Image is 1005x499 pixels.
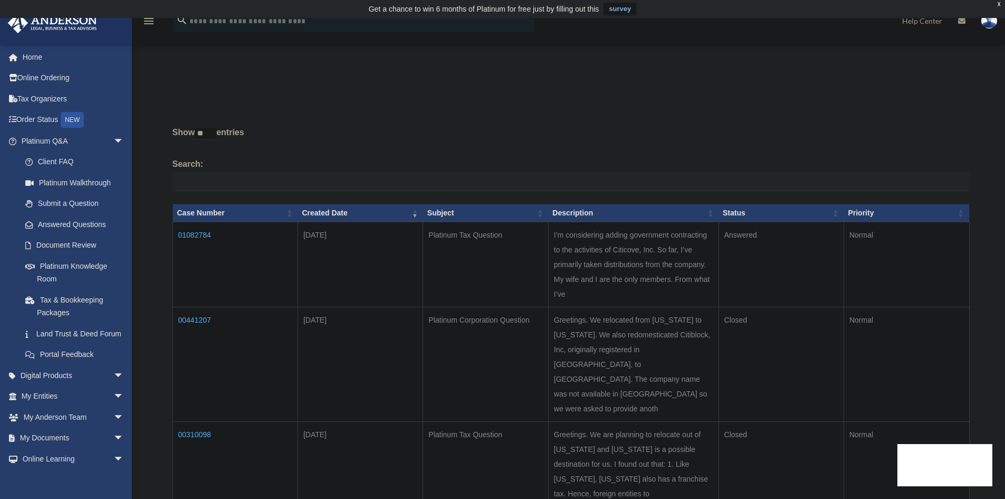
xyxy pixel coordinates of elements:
[548,204,719,222] th: Description: activate to sort column ascending
[15,235,135,256] a: Document Review
[176,14,188,26] i: search
[844,204,969,222] th: Priority: activate to sort column ascending
[548,222,719,307] td: I’m considering adding government contracting to the activities of Citicove, Inc. So far, I’ve pr...
[113,448,135,470] span: arrow_drop_down
[61,112,84,128] div: NEW
[844,222,969,307] td: Normal
[15,323,135,344] a: Land Trust & Deed Forum
[996,2,1002,8] div: close
[981,13,997,29] img: User Pic
[15,172,135,193] a: Platinum Walkthrough
[173,125,970,150] label: Show entries
[7,407,140,428] a: My Anderson Teamarrow_drop_down
[298,222,423,307] td: [DATE]
[113,386,135,408] span: arrow_drop_down
[298,204,423,222] th: Created Date: activate to sort column ascending
[7,448,140,469] a: Online Learningarrow_drop_down
[719,307,844,421] td: Closed
[7,46,140,68] a: Home
[844,307,969,421] td: Normal
[15,256,135,289] a: Platinum Knowledge Room
[719,204,844,222] th: Status: activate to sort column ascending
[7,68,140,89] a: Online Ordering
[15,152,135,173] a: Client FAQ
[423,204,548,222] th: Subject: activate to sort column ascending
[195,128,216,140] select: Showentries
[7,365,140,386] a: Digital Productsarrow_drop_down
[173,157,970,192] label: Search:
[173,307,298,421] td: 00441207
[7,109,140,131] a: Order StatusNEW
[113,365,135,387] span: arrow_drop_down
[142,15,155,27] i: menu
[719,222,844,307] td: Answered
[423,307,548,421] td: Platinum Corporation Question
[113,407,135,428] span: arrow_drop_down
[142,18,155,27] a: menu
[15,344,135,365] a: Portal Feedback
[173,222,298,307] td: 01082784
[298,307,423,421] td: [DATE]
[604,3,636,15] a: survey
[7,130,135,152] a: Platinum Q&Aarrow_drop_down
[423,222,548,307] td: Platinum Tax Question
[173,172,970,192] input: Search:
[548,307,719,421] td: Greetings. We relocated from [US_STATE] to [US_STATE]. We also redomesticated Citiblock, Inc, ori...
[5,13,100,33] img: Anderson Advisors Platinum Portal
[7,88,140,109] a: Tax Organizers
[15,214,129,235] a: Answered Questions
[113,428,135,449] span: arrow_drop_down
[7,386,140,407] a: My Entitiesarrow_drop_down
[113,130,135,152] span: arrow_drop_down
[173,204,298,222] th: Case Number: activate to sort column ascending
[15,289,135,323] a: Tax & Bookkeeping Packages
[15,193,135,214] a: Submit a Question
[369,3,599,15] div: Get a chance to win 6 months of Platinum for free just by filling out this
[7,428,140,449] a: My Documentsarrow_drop_down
